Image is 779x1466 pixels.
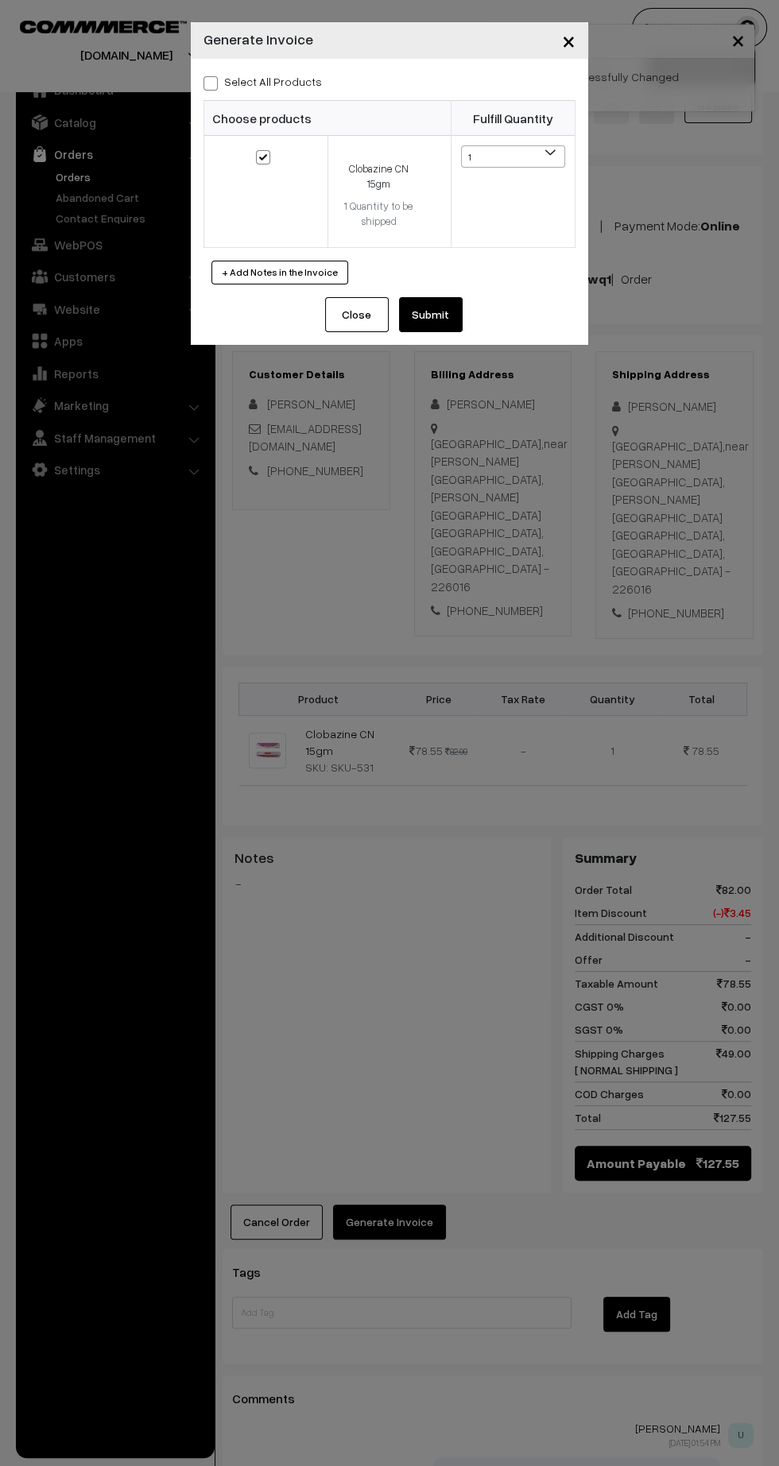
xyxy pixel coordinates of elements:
[203,73,322,90] label: Select all Products
[399,297,463,332] button: Submit
[338,199,421,230] div: 1 Quantity to be shipped
[462,146,564,168] span: 1
[549,16,588,65] button: Close
[203,29,313,50] h4: Generate Invoice
[461,145,565,168] span: 1
[562,25,576,55] span: ×
[325,297,389,332] button: Close
[338,161,421,192] div: Clobazine CN 15gm
[204,101,452,136] th: Choose products
[211,261,348,284] button: + Add Notes in the Invoice
[452,101,576,136] th: Fulfill Quantity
